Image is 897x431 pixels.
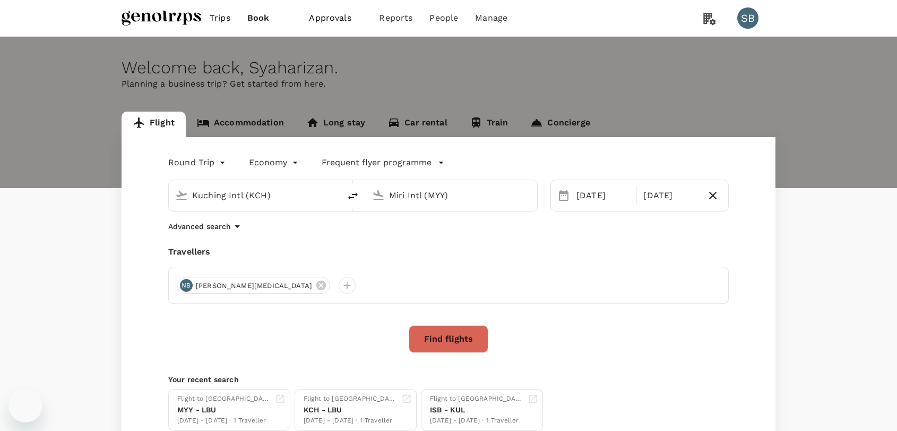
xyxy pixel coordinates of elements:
div: SB [737,7,758,29]
div: Flight to [GEOGRAPHIC_DATA] [304,394,397,404]
span: Reports [379,12,412,24]
span: People [429,12,458,24]
button: delete [340,183,366,209]
button: Find flights [409,325,488,353]
a: Flight [122,112,186,137]
span: Manage [475,12,507,24]
p: Planning a business trip? Get started from here. [122,78,775,90]
div: [DATE] - [DATE] · 1 Traveller [177,416,271,426]
a: Long stay [295,112,376,137]
a: Concierge [519,112,601,137]
div: KCH - LBU [304,404,397,416]
div: Travellers [168,246,729,258]
div: Flight to [GEOGRAPHIC_DATA] [177,394,271,404]
div: [DATE] [639,185,701,206]
button: Open [333,194,335,196]
span: [PERSON_NAME][MEDICAL_DATA] [189,281,318,291]
a: Accommodation [186,112,295,137]
button: Open [530,194,532,196]
div: NB[PERSON_NAME][MEDICAL_DATA] [177,277,330,294]
iframe: Button to launch messaging window [8,388,42,422]
p: Advanced search [168,221,231,232]
div: [DATE] [572,185,634,206]
input: Going to [389,187,515,204]
span: Book [247,12,270,24]
button: Advanced search [168,220,244,233]
a: Car rental [376,112,459,137]
div: Welcome back , Syaharizan . [122,58,775,78]
input: Depart from [192,187,318,204]
p: Your recent search [168,374,729,385]
span: Approvals [309,12,362,24]
img: Genotrips - ALL [122,6,201,30]
div: NB [180,279,193,292]
div: Economy [249,154,300,171]
div: Round Trip [168,154,228,171]
div: MYY - LBU [177,404,271,416]
span: Trips [210,12,230,24]
div: Flight to [GEOGRAPHIC_DATA] [430,394,523,404]
div: ISB - KUL [430,404,523,416]
div: [DATE] - [DATE] · 1 Traveller [304,416,397,426]
div: [DATE] - [DATE] · 1 Traveller [430,416,523,426]
a: Train [459,112,520,137]
p: Frequent flyer programme [322,156,432,169]
button: Frequent flyer programme [322,156,444,169]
